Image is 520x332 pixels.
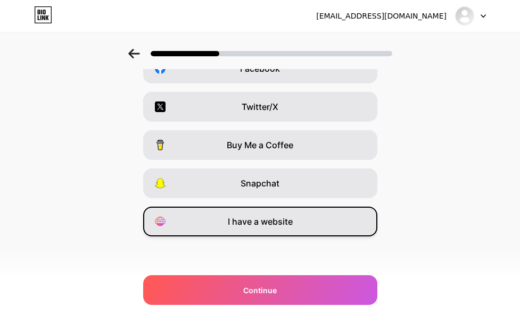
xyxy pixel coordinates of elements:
span: Twitter/X [242,100,278,113]
span: Buy Me a Coffee [227,139,293,151]
span: Continue [243,285,277,296]
img: treeservicesva [455,6,475,26]
div: [EMAIL_ADDRESS][DOMAIN_NAME] [316,11,447,22]
span: I have a website [228,215,293,228]
span: Snapchat [241,177,279,190]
